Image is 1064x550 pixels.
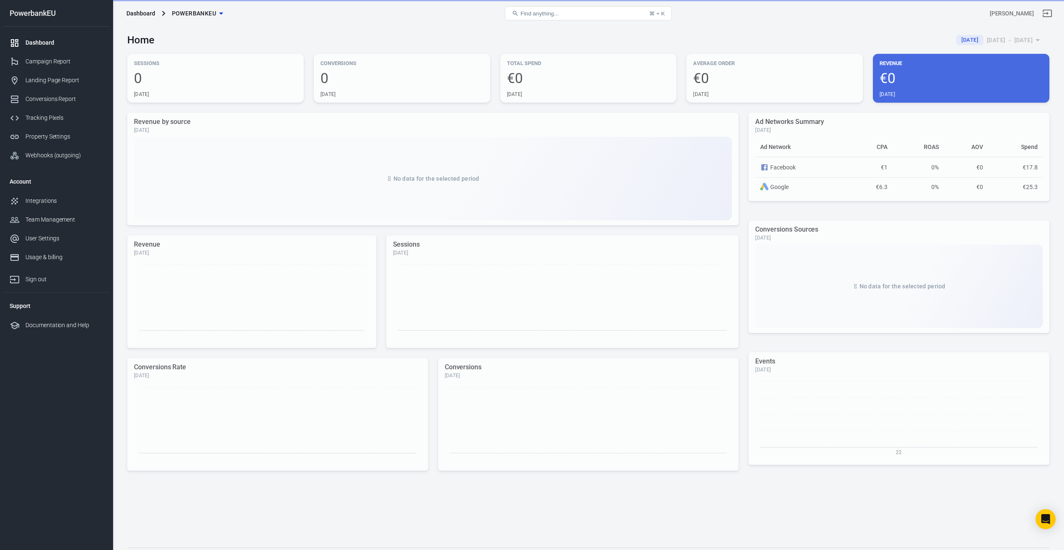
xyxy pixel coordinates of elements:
a: Tracking Pixels [3,108,110,127]
div: Integrations [25,197,103,205]
a: Usage & billing [3,248,110,267]
a: Dashboard [3,33,110,52]
span: PowerbankEU [172,8,216,19]
a: Integrations [3,192,110,210]
div: User Settings [25,234,103,243]
a: Campaign Report [3,52,110,71]
div: Campaign Report [25,57,103,66]
button: Find anything...⌘ + K [505,6,672,20]
div: Conversions Report [25,95,103,103]
div: ⌘ + K [649,10,665,17]
li: Account [3,172,110,192]
div: Team Management [25,215,103,224]
div: Property Settings [25,132,103,141]
a: Sign out [1037,3,1057,23]
div: Account id: euM9DEON [990,9,1034,18]
a: Landing Page Report [3,71,110,90]
div: Documentation and Help [25,321,103,330]
h3: Home [127,34,154,46]
div: Landing Page Report [25,76,103,85]
div: Open Intercom Messenger [1036,509,1056,529]
button: PowerbankEU [169,6,226,21]
div: Sign out [25,275,103,284]
div: Webhooks (outgoing) [25,151,103,160]
a: Webhooks (outgoing) [3,146,110,165]
a: Property Settings [3,127,110,146]
div: Dashboard [126,9,155,18]
div: Dashboard [25,38,103,47]
div: Usage & billing [25,253,103,262]
span: Find anything... [520,10,558,17]
a: Team Management [3,210,110,229]
a: User Settings [3,229,110,248]
a: Sign out [3,267,110,289]
div: PowerbankEU [3,10,110,17]
div: Tracking Pixels [25,114,103,122]
li: Support [3,296,110,316]
a: Conversions Report [3,90,110,108]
